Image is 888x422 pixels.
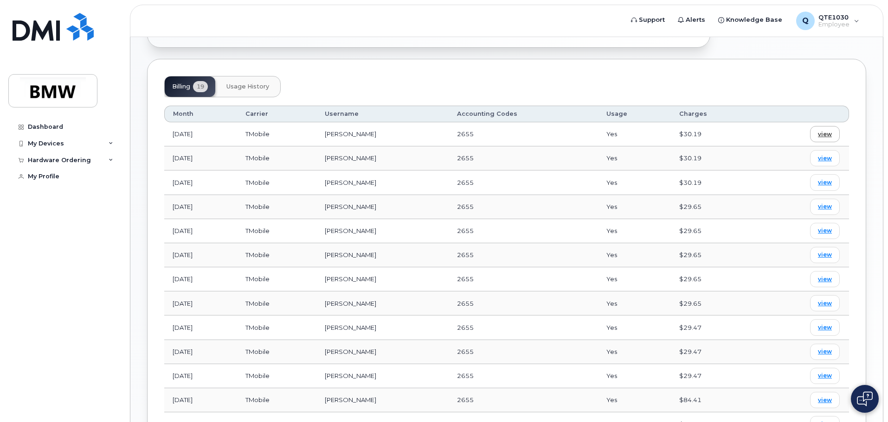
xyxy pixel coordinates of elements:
span: 2655 [457,275,474,283]
td: Yes [598,146,671,170]
span: QTE1030 [818,13,849,21]
div: QTE1030 [790,12,866,30]
td: [PERSON_NAME] [316,315,449,340]
span: view [818,154,832,163]
td: TMobile [237,340,316,364]
span: view [818,299,832,308]
td: Yes [598,267,671,291]
th: Carrier [237,106,316,122]
td: [DATE] [164,170,237,195]
span: Q [802,15,809,26]
td: TMobile [237,267,316,291]
span: view [818,251,832,259]
td: TMobile [237,388,316,412]
td: Yes [598,340,671,364]
a: view [810,150,840,166]
div: $29.65 [679,202,749,211]
span: view [818,130,832,139]
td: [PERSON_NAME] [316,243,449,267]
td: [DATE] [164,364,237,388]
a: view [810,223,840,239]
td: [DATE] [164,291,237,315]
div: $29.65 [679,251,749,259]
div: $29.47 [679,347,749,356]
span: 2655 [457,251,474,258]
div: $30.19 [679,154,749,163]
div: $84.41 [679,396,749,404]
a: Knowledge Base [712,11,789,29]
span: 2655 [457,227,474,234]
a: Alerts [671,11,712,29]
span: Support [639,15,665,25]
td: [DATE] [164,267,237,291]
td: [PERSON_NAME] [316,364,449,388]
th: Charges [671,106,757,122]
th: Usage [598,106,671,122]
a: view [810,368,840,384]
td: TMobile [237,122,316,146]
div: $30.19 [679,130,749,139]
td: TMobile [237,315,316,340]
td: Yes [598,170,671,195]
div: $29.65 [679,275,749,283]
span: 2655 [457,396,474,403]
span: view [818,275,832,283]
a: view [810,319,840,335]
div: $29.65 [679,227,749,235]
span: Employee [818,21,849,28]
td: TMobile [237,364,316,388]
span: view [818,202,832,211]
a: view [810,199,840,215]
td: Yes [598,315,671,340]
span: view [818,372,832,380]
span: view [818,323,832,332]
a: view [810,295,840,311]
a: Support [624,11,671,29]
a: view [810,392,840,408]
td: TMobile [237,243,316,267]
a: view [810,174,840,190]
img: Open chat [857,391,873,406]
td: [PERSON_NAME] [316,291,449,315]
td: [PERSON_NAME] [316,146,449,170]
td: [PERSON_NAME] [316,388,449,412]
div: $30.19 [679,178,749,187]
span: view [818,178,832,187]
td: [DATE] [164,340,237,364]
span: view [818,227,832,235]
td: Yes [598,219,671,243]
span: 2655 [457,179,474,186]
td: TMobile [237,170,316,195]
a: view [810,247,840,263]
td: Yes [598,195,671,219]
td: TMobile [237,291,316,315]
span: 2655 [457,324,474,331]
td: [DATE] [164,243,237,267]
th: Month [164,106,237,122]
td: [DATE] [164,388,237,412]
span: Knowledge Base [726,15,782,25]
td: [PERSON_NAME] [316,122,449,146]
span: view [818,347,832,356]
td: [PERSON_NAME] [316,195,449,219]
td: Yes [598,243,671,267]
td: [PERSON_NAME] [316,219,449,243]
td: [PERSON_NAME] [316,340,449,364]
span: 2655 [457,348,474,355]
div: $29.47 [679,323,749,332]
th: Username [316,106,449,122]
span: Usage History [226,83,269,90]
span: 2655 [457,372,474,379]
td: TMobile [237,219,316,243]
a: view [810,271,840,287]
th: Accounting Codes [449,106,598,122]
td: Yes [598,122,671,146]
span: view [818,396,832,404]
td: [DATE] [164,146,237,170]
td: [DATE] [164,315,237,340]
td: Yes [598,364,671,388]
a: view [810,126,840,142]
div: $29.65 [679,299,749,308]
div: $29.47 [679,372,749,380]
span: Alerts [686,15,705,25]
